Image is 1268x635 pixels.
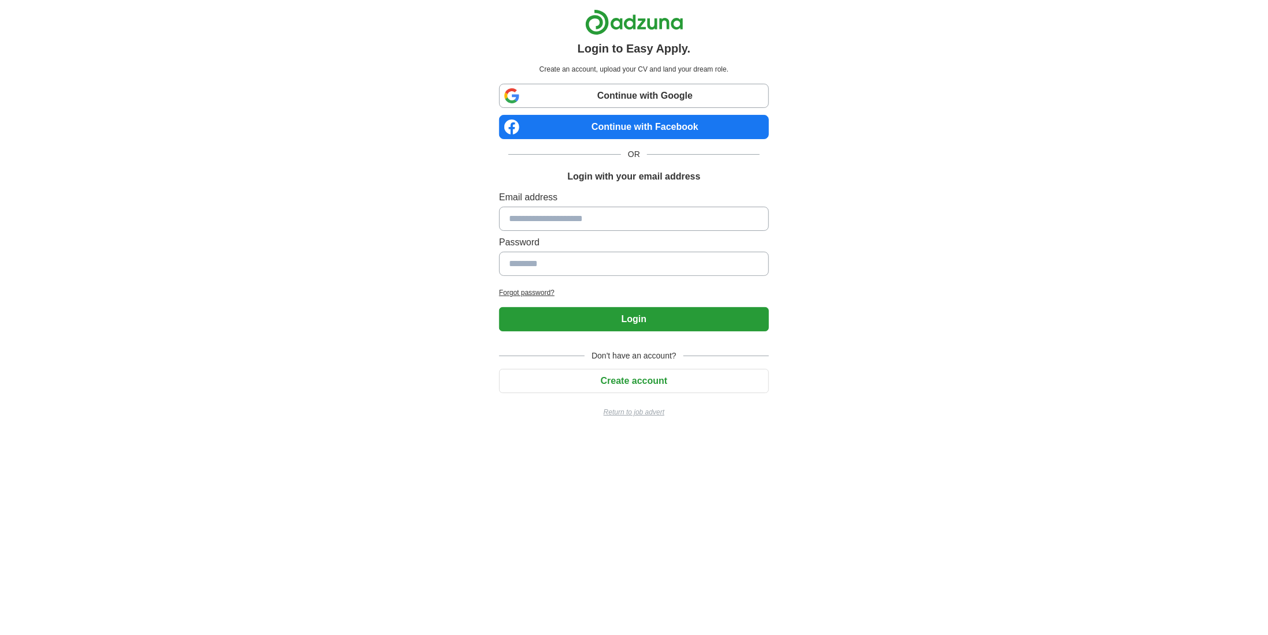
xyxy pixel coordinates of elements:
[499,190,769,204] label: Email address
[499,376,769,386] a: Create account
[501,64,767,74] p: Create an account, upload your CV and land your dream role.
[567,170,700,184] h1: Login with your email address
[499,115,769,139] a: Continue with Facebook
[499,287,769,298] a: Forgot password?
[585,9,683,35] img: Adzuna logo
[499,407,769,417] a: Return to job advert
[499,236,769,249] label: Password
[585,350,683,362] span: Don't have an account?
[578,40,691,57] h1: Login to Easy Apply.
[499,369,769,393] button: Create account
[499,84,769,108] a: Continue with Google
[499,307,769,331] button: Login
[621,148,647,160] span: OR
